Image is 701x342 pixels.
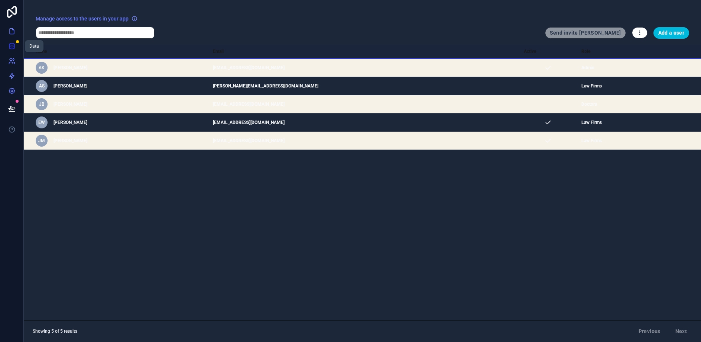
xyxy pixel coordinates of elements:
span: [PERSON_NAME] [53,119,87,125]
button: Add a user [653,27,689,39]
span: JB [39,101,45,107]
span: AS [39,83,45,89]
td: [EMAIL_ADDRESS][DOMAIN_NAME] [208,58,519,77]
span: Showing 5 of 5 results [33,328,77,334]
span: [PERSON_NAME] [53,83,87,89]
span: Doctors [581,101,597,107]
th: Name [24,45,208,58]
span: Law Firms [581,119,602,125]
div: Data [29,43,39,49]
th: Email [208,45,519,58]
a: Manage access to the users in your app [36,15,137,22]
span: [PERSON_NAME] [53,101,87,107]
td: [EMAIL_ADDRESS][DOMAIN_NAME] [208,132,519,150]
span: JM [38,138,45,144]
td: [EMAIL_ADDRESS][DOMAIN_NAME] [208,114,519,132]
span: [PERSON_NAME] [53,138,87,144]
span: AK [39,65,45,71]
span: EW [38,119,45,125]
th: Active [519,45,577,58]
th: Role [577,45,657,58]
div: scrollable content [24,45,701,320]
span: [PERSON_NAME] [53,65,87,71]
td: [EMAIL_ADDRESS][DOMAIN_NAME] [208,95,519,114]
span: Admin [581,65,594,71]
span: Law Firms [581,138,602,144]
span: Law Firms [581,83,602,89]
span: Manage access to the users in your app [36,15,129,22]
td: [PERSON_NAME][EMAIL_ADDRESS][DOMAIN_NAME] [208,77,519,95]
